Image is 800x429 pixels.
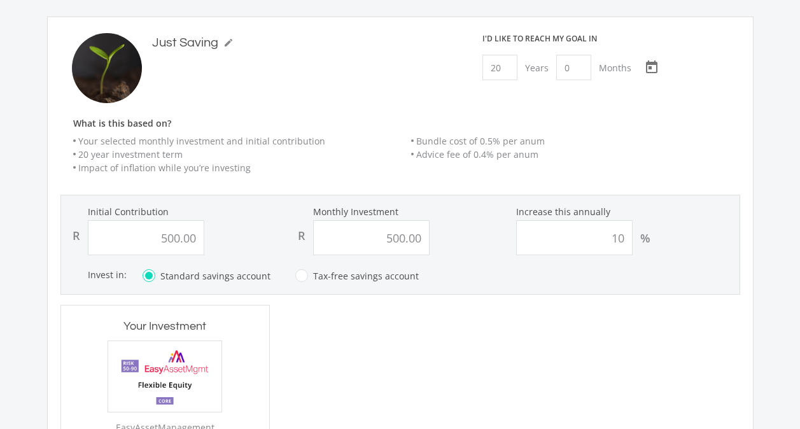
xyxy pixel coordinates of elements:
div: Months [591,55,639,80]
div: Invest in: [88,268,739,284]
div: % [640,230,650,246]
li: Advice fee of 0.4% per anum [411,148,740,161]
img: EMPBundle_CEquity.png [108,341,221,411]
input: Months [556,55,591,80]
div: Just Saving [152,33,218,52]
div: R [73,228,80,243]
div: I'd like to reach my goal in [482,33,597,45]
li: 20 year investment term [73,148,402,161]
li: Bundle cost of 0.5% per anum [411,134,740,148]
h6: What is this based on? [60,118,753,129]
label: Initial Contribution [65,206,284,218]
label: Increase this annually [516,206,736,218]
li: Your selected monthly investment and initial contribution [73,134,402,148]
h3: Your Investment [73,318,257,335]
input: Years [482,55,517,80]
label: Tax-free savings account [295,268,419,284]
div: R [298,228,305,243]
button: Open calendar [639,55,664,80]
label: Monthly Investment [290,206,510,218]
div: Years [517,55,556,80]
label: Standard savings account [143,268,270,284]
li: Impact of inflation while you’re investing [73,161,402,174]
i: mode_edit [223,38,234,48]
button: mode_edit [218,33,239,52]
